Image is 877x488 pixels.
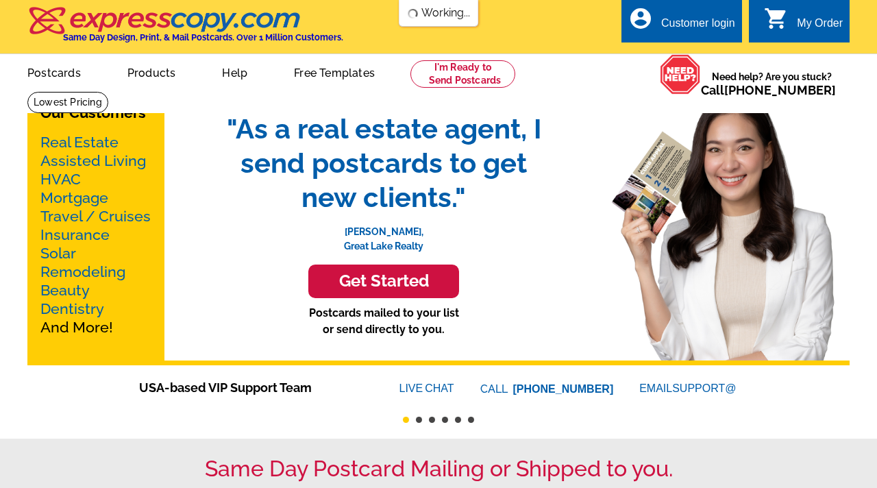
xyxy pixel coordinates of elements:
[139,378,358,397] span: USA-based VIP Support Team
[455,417,461,423] button: 5 of 6
[628,15,735,32] a: account_circle Customer login
[212,215,555,254] p: [PERSON_NAME], Great Lake Realty
[660,54,701,95] img: help
[40,282,90,299] a: Beauty
[325,271,442,291] h3: Get Started
[701,83,836,97] span: Call
[429,417,435,423] button: 3 of 6
[40,134,119,151] a: Real Estate
[408,8,419,19] img: loading...
[724,83,836,97] a: [PHONE_NUMBER]
[40,189,108,206] a: Mortgage
[639,382,738,394] a: EMAILSUPPORT@
[5,56,103,88] a: Postcards
[27,16,343,42] a: Same Day Design, Print, & Mail Postcards. Over 1 Million Customers.
[40,300,104,317] a: Dentistry
[764,15,843,32] a: shopping_cart My Order
[212,112,555,215] span: "As a real estate agent, I send postcards to get new clients."
[628,6,653,31] i: account_circle
[416,417,422,423] button: 2 of 6
[661,17,735,36] div: Customer login
[764,6,789,31] i: shopping_cart
[403,417,409,423] button: 1 of 6
[399,382,454,394] a: LIVECHAT
[212,265,555,298] a: Get Started
[442,417,448,423] button: 4 of 6
[40,171,81,188] a: HVAC
[200,56,269,88] a: Help
[701,70,843,97] span: Need help? Are you stuck?
[272,56,397,88] a: Free Templates
[672,380,738,397] font: SUPPORT@
[27,456,850,482] h1: Same Day Postcard Mailing or Shipped to you.
[480,381,510,398] font: CALL
[63,32,343,42] h4: Same Day Design, Print, & Mail Postcards. Over 1 Million Customers.
[513,383,614,395] a: [PHONE_NUMBER]
[40,226,110,243] a: Insurance
[40,245,76,262] a: Solar
[106,56,198,88] a: Products
[40,133,151,337] p: And More!
[40,208,151,225] a: Travel / Cruises
[40,152,146,169] a: Assisted Living
[468,417,474,423] button: 6 of 6
[399,380,425,397] font: LIVE
[40,263,125,280] a: Remodeling
[212,305,555,338] p: Postcards mailed to your list or send directly to you.
[797,17,843,36] div: My Order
